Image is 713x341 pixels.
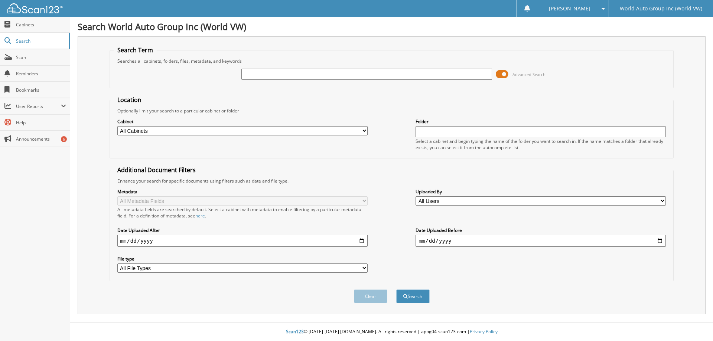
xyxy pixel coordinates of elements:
[117,256,368,262] label: File type
[16,54,66,60] span: Scan
[114,108,670,114] div: Optionally limit your search to a particular cabinet or folder
[416,227,666,233] label: Date Uploaded Before
[114,46,157,54] legend: Search Term
[61,136,67,142] div: 6
[470,328,498,335] a: Privacy Policy
[549,6,590,11] span: [PERSON_NAME]
[117,188,368,195] label: Metadata
[16,38,65,44] span: Search
[16,71,66,77] span: Reminders
[416,118,666,125] label: Folder
[114,58,670,64] div: Searches all cabinets, folders, files, metadata, and keywords
[416,235,666,247] input: end
[117,206,368,219] div: All metadata fields are searched by default. Select a cabinet with metadata to enable filtering b...
[396,289,430,303] button: Search
[114,96,145,104] legend: Location
[117,227,368,233] label: Date Uploaded After
[78,20,706,33] h1: Search World Auto Group Inc (World VW)
[114,166,199,174] legend: Additional Document Filters
[114,178,670,184] div: Enhance your search for specific documents using filters such as date and file type.
[117,118,368,125] label: Cabinet
[16,87,66,93] span: Bookmarks
[286,328,304,335] span: Scan123
[70,323,713,341] div: © [DATE]-[DATE] [DOMAIN_NAME]. All rights reserved | appg04-scan123-com |
[7,3,63,13] img: scan123-logo-white.svg
[416,188,666,195] label: Uploaded By
[195,213,205,219] a: here
[117,235,368,247] input: start
[16,103,61,109] span: User Reports
[354,289,387,303] button: Clear
[16,119,66,126] span: Help
[16,22,66,28] span: Cabinets
[620,6,702,11] span: World Auto Group Inc (World VW)
[512,72,546,77] span: Advanced Search
[416,138,666,151] div: Select a cabinet and begin typing the name of the folder you want to search in. If the name match...
[16,136,66,142] span: Announcements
